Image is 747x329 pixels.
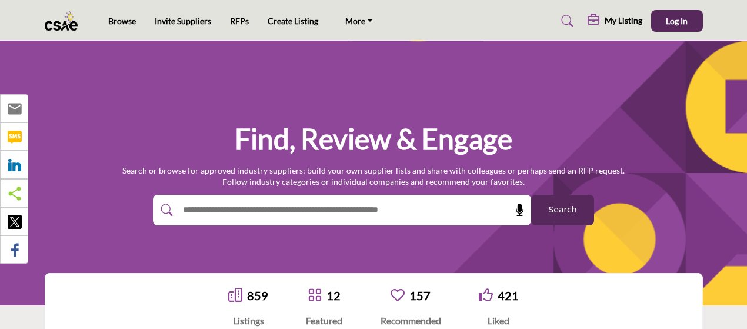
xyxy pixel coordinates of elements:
[409,288,431,303] a: 157
[230,16,249,26] a: RFPs
[108,16,136,26] a: Browse
[605,15,642,26] h5: My Listing
[666,16,688,26] span: Log In
[550,12,581,31] a: Search
[228,314,268,328] div: Listings
[326,288,341,303] a: 12
[45,11,84,31] img: Site Logo
[651,10,703,32] button: Log In
[548,204,576,216] span: Search
[155,16,211,26] a: Invite Suppliers
[308,288,322,304] a: Go to Featured
[235,121,512,157] h1: Find, Review & Engage
[588,14,642,28] div: My Listing
[531,195,594,225] button: Search
[479,314,519,328] div: Liked
[391,288,405,304] a: Go to Recommended
[479,288,493,302] i: Go to Liked
[122,165,625,188] p: Search or browse for approved industry suppliers; build your own supplier lists and share with co...
[498,288,519,303] a: 421
[337,13,381,29] a: More
[268,16,318,26] a: Create Listing
[381,314,441,328] div: Recommended
[306,314,342,328] div: Featured
[247,288,268,303] a: 859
